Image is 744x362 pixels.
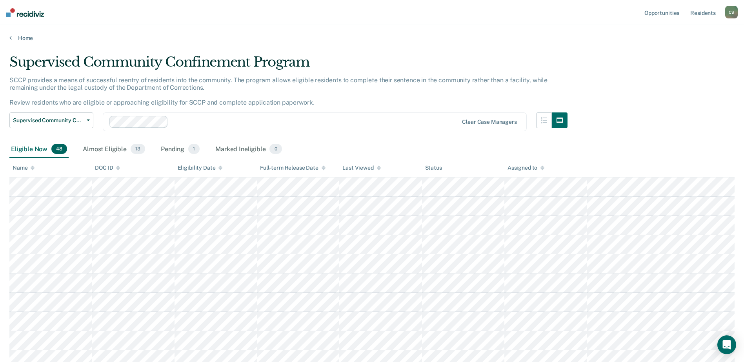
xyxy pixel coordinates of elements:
div: Full-term Release Date [260,165,326,171]
span: 0 [269,144,282,154]
div: Eligible Now48 [9,141,69,158]
img: Recidiviz [6,8,44,17]
div: Marked Ineligible0 [214,141,284,158]
div: Assigned to [508,165,544,171]
div: Eligibility Date [178,165,223,171]
div: C S [725,6,738,18]
div: Open Intercom Messenger [717,335,736,354]
span: 13 [131,144,145,154]
span: 48 [51,144,67,154]
p: SCCP provides a means of successful reentry of residents into the community. The program allows e... [9,76,548,107]
div: Last Viewed [342,165,380,171]
button: CS [725,6,738,18]
span: Supervised Community Confinement Program [13,117,84,124]
span: 1 [188,144,200,154]
button: Supervised Community Confinement Program [9,112,93,128]
div: Status [425,165,442,171]
div: Name [13,165,35,171]
div: Clear case managers [462,119,517,125]
div: Pending1 [159,141,201,158]
div: DOC ID [95,165,120,171]
div: Supervised Community Confinement Program [9,54,568,76]
div: Almost Eligible13 [81,141,147,158]
a: Home [9,34,735,42]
